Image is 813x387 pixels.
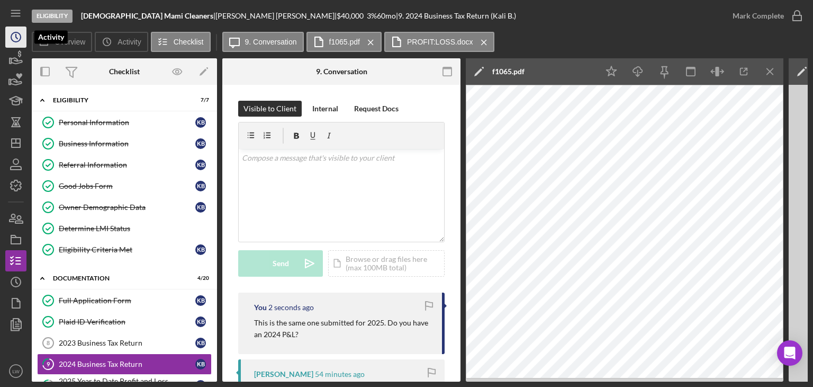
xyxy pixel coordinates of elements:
b: [DEMOGRAPHIC_DATA] Mami Cleaners [81,11,213,20]
button: Send [238,250,323,277]
div: K B [195,316,206,327]
div: Personal Information [59,118,195,127]
label: Overview [55,38,85,46]
div: | [81,12,215,20]
a: 82023 Business Tax ReturnKB [37,332,212,354]
div: | 9. 2024 Business Tax Return (Kali B.) [396,12,516,20]
div: Eligibility [32,10,73,23]
button: Internal [307,101,344,117]
a: Plaid ID VerificationKB [37,311,212,332]
a: 92024 Business Tax ReturnKB [37,354,212,375]
div: Business Information [59,139,195,148]
div: 60 mo [377,12,396,20]
button: LW [5,360,26,382]
button: Visible to Client [238,101,302,117]
div: Eligibility [53,97,183,103]
div: Documentation [53,275,183,282]
a: Owner Demographic DataKB [37,197,212,218]
div: [PERSON_NAME] [254,370,313,379]
div: Request Docs [354,101,399,117]
div: K B [195,359,206,370]
button: Overview [32,32,92,52]
button: Checklist [151,32,211,52]
div: Mark Complete [733,5,784,27]
div: K B [195,160,206,170]
div: Full Application Form [59,296,195,305]
button: PROFIT:LOSS.docx [384,32,494,52]
div: 9. Conversation [316,67,367,76]
div: 7 / 7 [190,97,209,103]
label: 9. Conversation [245,38,297,46]
div: Eligibility Criteria Met [59,245,195,254]
div: Open Intercom Messenger [777,340,802,366]
div: Referral Information [59,161,195,169]
a: Eligibility Criteria MetKB [37,239,212,260]
div: Checklist [109,67,140,76]
div: Internal [312,101,338,117]
div: K B [195,202,206,213]
div: f1065.pdf [492,67,525,76]
div: K B [195,138,206,149]
button: Mark Complete [722,5,808,27]
div: [PERSON_NAME] [PERSON_NAME] | [215,12,337,20]
div: K B [195,338,206,348]
div: K B [195,244,206,255]
label: Activity [118,38,141,46]
div: Send [273,250,289,277]
div: K B [195,181,206,191]
div: Owner Demographic Data [59,203,195,212]
button: Request Docs [349,101,404,117]
a: Personal InformationKB [37,112,212,133]
div: 3 % [367,12,377,20]
div: Plaid ID Verification [59,318,195,326]
tspan: 9 [47,360,50,367]
button: f1065.pdf [306,32,382,52]
div: 2024 Business Tax Return [59,360,195,368]
div: Visible to Client [243,101,296,117]
span: $40,000 [337,11,364,20]
label: f1065.pdf [329,38,360,46]
div: Determine LMI Status [59,224,211,233]
div: K B [195,295,206,306]
a: Good Jobs FormKB [37,175,212,197]
a: Full Application FormKB [37,290,212,311]
tspan: 8 [47,340,50,346]
text: LW [12,368,20,374]
button: 9. Conversation [222,32,304,52]
button: Activity [95,32,148,52]
div: 2023 Business Tax Return [59,339,195,347]
a: Determine LMI Status [37,218,212,239]
time: 2025-09-08 17:00 [315,370,365,379]
div: 4 / 20 [190,275,209,282]
p: This is the same one submitted for 2025. Do you have an 2024 P&L? [254,317,431,341]
div: You [254,303,267,312]
time: 2025-09-08 17:55 [268,303,314,312]
div: Good Jobs Form [59,182,195,190]
label: PROFIT:LOSS.docx [407,38,473,46]
a: Referral InformationKB [37,154,212,175]
div: K B [195,117,206,128]
label: Checklist [174,38,204,46]
a: Business InformationKB [37,133,212,154]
